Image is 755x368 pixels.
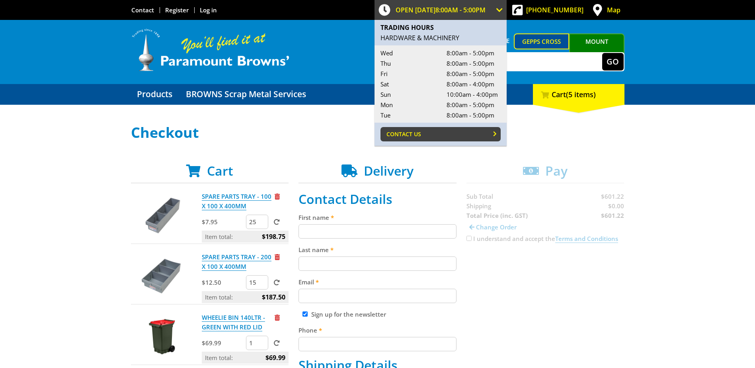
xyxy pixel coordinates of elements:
span: OPEN [DATE] [396,6,486,14]
p: Item total: [202,352,289,364]
span: Cart [207,162,233,179]
a: Go to the Contact page [131,6,154,14]
span: 8:00am - 5:00pm [447,59,494,67]
span: 8:00am - 4:00pm [447,80,494,88]
a: Remove from cart [275,253,280,261]
label: Phone [298,325,457,335]
img: SPARE PARTS TRAY - 200 X 100 X 400MM [139,252,186,300]
input: Please enter your telephone number. [298,337,457,351]
th: Hardware & Machinery [375,33,507,45]
span: $69.99 [265,352,285,364]
span: 8:00am - 5:00pm [447,70,494,78]
input: Please enter your last name. [298,256,457,271]
label: First name [298,213,457,222]
span: 8:00am - 5:00pm [447,111,494,119]
td: Sat [375,79,441,89]
p: Item total: [202,291,289,303]
img: SPARE PARTS TRAY - 100 X 100 X 400MM [139,192,186,239]
span: 8:00am - 5:00pm [435,6,486,14]
span: 8:00am - 5:00pm [447,101,494,109]
input: Search [458,53,602,70]
td: Sun [375,89,441,100]
a: Gepps Cross [514,33,569,49]
span: Delivery [364,162,414,179]
a: SPARE PARTS TRAY - 100 X 100 X 400MM [202,192,271,210]
td: Wed [375,45,441,58]
label: Email [298,277,457,287]
td: Tue [375,110,441,123]
a: Go to the BROWNS Scrap Metal Services page [180,84,312,105]
button: Go [602,53,624,70]
input: Please enter your email address. [298,289,457,303]
a: Contact Us [380,127,501,141]
span: 10:00am - 4:00pm [447,90,498,98]
td: Mon [375,100,441,110]
input: Please enter your first name. [298,224,457,239]
span: (5 items) [566,90,596,99]
th: Trading Hours [375,20,507,33]
p: $7.95 [202,217,244,227]
a: SPARE PARTS TRAY - 200 X 100 X 400MM [202,253,271,271]
span: $198.75 [262,231,285,243]
a: Go to the Products page [131,84,178,105]
label: Last name [298,245,457,254]
img: WHEELIE BIN 140LTR - GREEN WITH RED LID [139,313,186,360]
td: Fri [375,69,441,79]
p: Item total: [202,231,289,243]
a: Remove from cart [275,192,280,200]
a: Remove from cart [275,313,280,321]
p: $12.50 [202,278,244,287]
td: Thu [375,58,441,69]
a: Mount [PERSON_NAME] [569,33,624,64]
a: Go to the registration page [165,6,189,14]
div: Cart [533,84,624,105]
span: 8:00am - 5:00pm [447,49,494,57]
a: WHEELIE BIN 140LTR - GREEN WITH RED LID [202,313,265,331]
h2: Contact Details [298,192,457,207]
label: Sign up for the newsletter [311,310,386,318]
a: Log in [200,6,217,14]
img: Paramount Browns' [131,28,290,72]
span: $187.50 [262,291,285,303]
h1: Checkout [131,125,624,141]
p: $69.99 [202,338,244,348]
